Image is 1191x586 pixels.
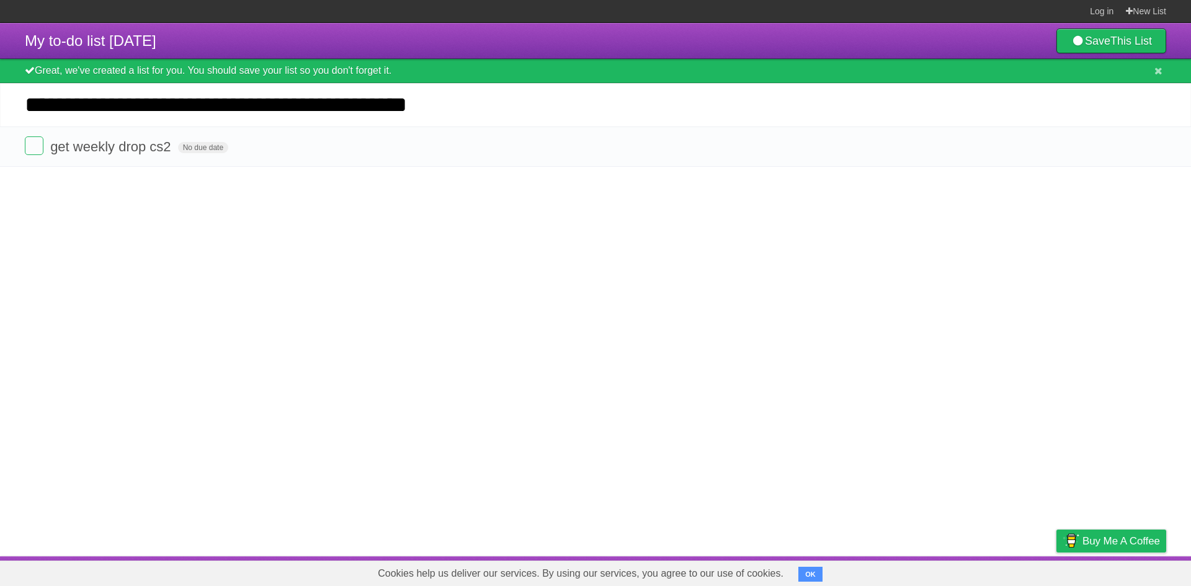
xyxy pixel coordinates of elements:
[1082,530,1160,552] span: Buy me a coffee
[1088,559,1166,583] a: Suggest a feature
[365,561,796,586] span: Cookies help us deliver our services. By using our services, you agree to our use of cookies.
[1056,29,1166,53] a: SaveThis List
[891,559,917,583] a: About
[50,139,174,154] span: get weekly drop cs2
[1040,559,1073,583] a: Privacy
[932,559,983,583] a: Developers
[1110,35,1152,47] b: This List
[178,142,228,153] span: No due date
[25,136,43,155] label: Done
[1063,530,1079,551] img: Buy me a coffee
[798,567,823,582] button: OK
[1056,530,1166,553] a: Buy me a coffee
[25,32,156,49] span: My to-do list [DATE]
[998,559,1025,583] a: Terms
